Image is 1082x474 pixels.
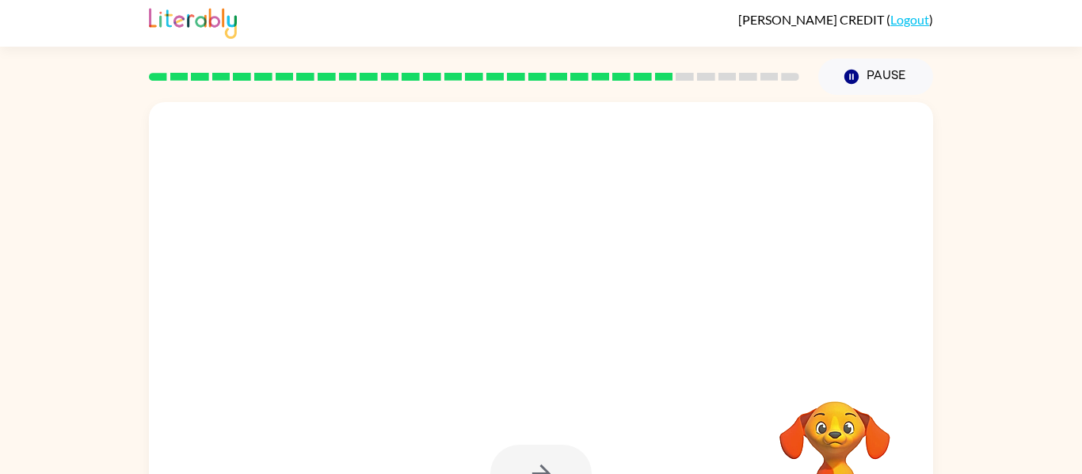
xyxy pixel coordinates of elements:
[149,4,237,39] img: Literably
[890,12,929,27] a: Logout
[818,59,933,95] button: Pause
[738,12,933,27] div: ( )
[738,12,886,27] span: [PERSON_NAME] CREDIT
